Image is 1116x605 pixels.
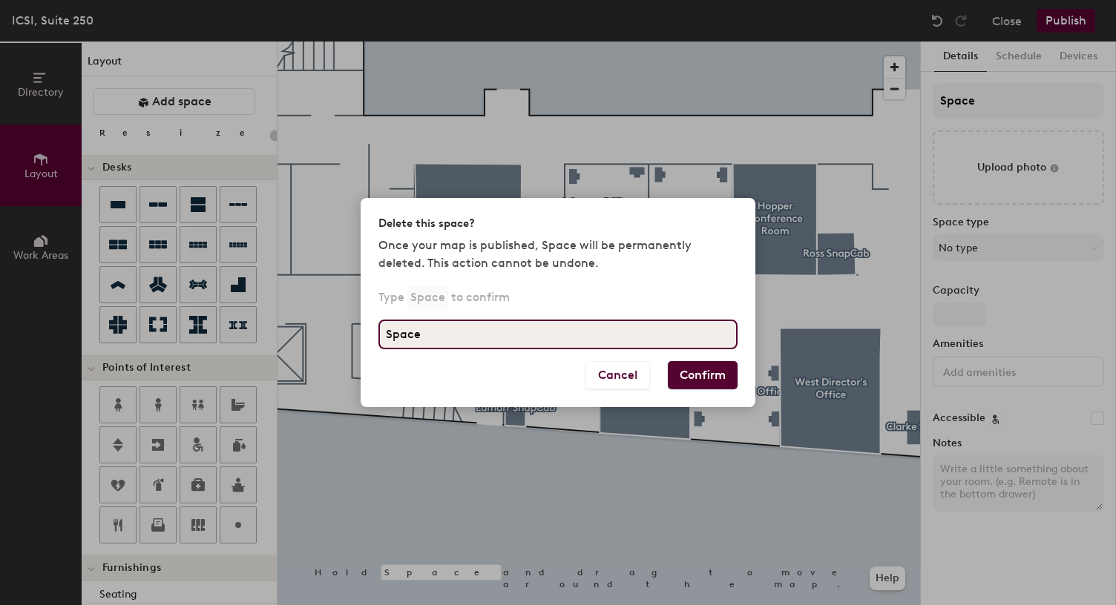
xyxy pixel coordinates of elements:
button: Cancel [585,361,650,389]
p: Space [407,285,448,309]
h2: Delete this space? [378,216,475,231]
p: Type to confirm [378,285,510,309]
button: Confirm [668,361,738,389]
p: Once your map is published, Space will be permanently deleted. This action cannot be undone. [378,237,738,272]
